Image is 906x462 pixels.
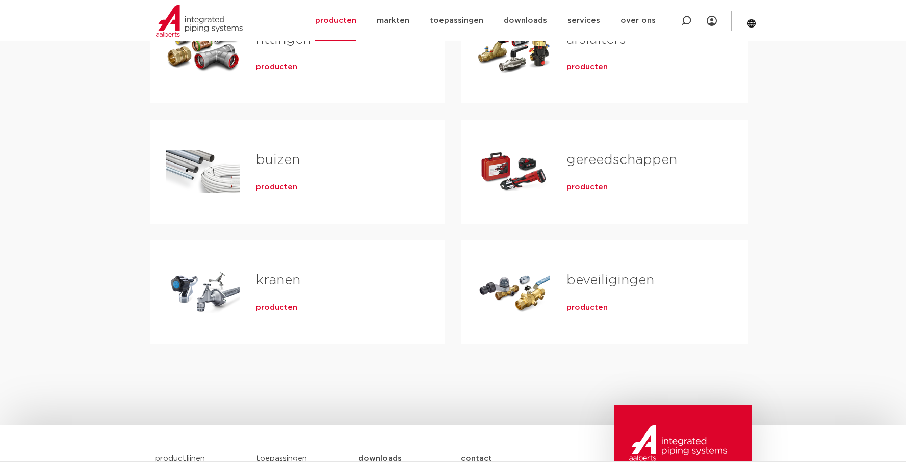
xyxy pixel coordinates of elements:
a: buizen [256,153,300,167]
a: producten [256,303,297,313]
a: fittingen [256,33,311,46]
a: producten [566,303,608,313]
a: gereedschappen [566,153,677,167]
a: producten [256,62,297,72]
a: kranen [256,274,300,287]
a: producten [566,62,608,72]
a: afsluiters [566,33,626,46]
a: beveiligingen [566,274,654,287]
a: producten [256,182,297,193]
a: producten [566,182,608,193]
